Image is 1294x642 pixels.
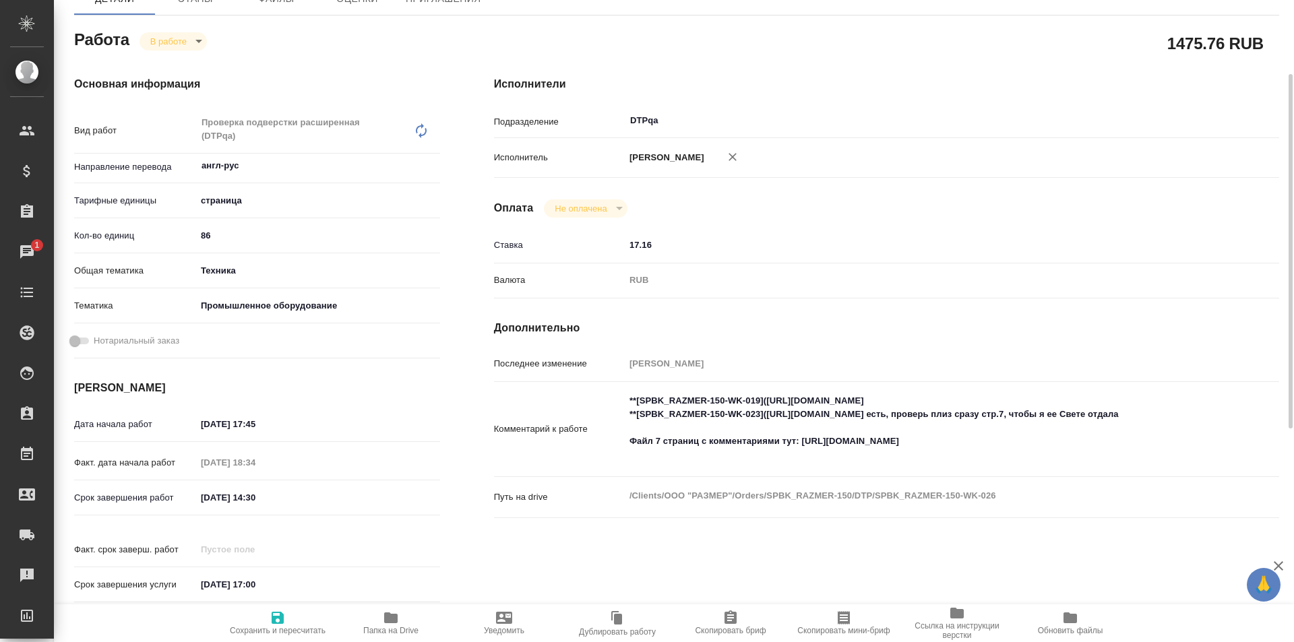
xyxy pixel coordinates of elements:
p: Тематика [74,299,196,313]
button: Скопировать мини-бриф [787,604,900,642]
h4: Исполнители [494,76,1279,92]
button: Не оплачена [551,203,611,214]
p: Тарифные единицы [74,194,196,207]
textarea: /Clients/ООО "РАЗМЕР"/Orders/SPBK_RAZMER-150/DTP/SPBK_RAZMER-150-WK-026 [625,484,1214,507]
p: Направление перевода [74,160,196,174]
span: Скопировать бриф [695,626,766,635]
input: ✎ Введи что-нибудь [196,488,314,507]
input: ✎ Введи что-нибудь [196,575,314,594]
p: Валюта [494,274,625,287]
button: Скопировать бриф [674,604,787,642]
p: Ставка [494,238,625,252]
button: Папка на Drive [334,604,448,642]
button: 🙏 [1247,568,1281,602]
div: В работе [140,32,207,51]
h4: Оплата [494,200,534,216]
button: Уведомить [448,604,561,642]
input: ✎ Введи что-нибудь [196,414,314,434]
button: Удалить исполнителя [718,142,747,172]
span: Сохранить и пересчитать [230,626,326,635]
h2: 1475.76 RUB [1167,32,1264,55]
input: Пустое поле [196,453,314,472]
p: Факт. срок заверш. работ [74,543,196,556]
h4: Основная информация [74,76,440,92]
span: Дублировать работу [579,627,656,637]
input: Пустое поле [196,540,314,559]
p: Путь на drive [494,490,625,504]
p: Срок завершения работ [74,491,196,505]
p: Вид работ [74,124,196,137]
span: Нотариальный заказ [94,334,179,348]
p: Последнее изменение [494,357,625,371]
button: Сохранить и пересчитать [221,604,334,642]
span: Обновить файлы [1038,626,1103,635]
textarea: **[SPBK_RAZMER-150-WK-019]([URL][DOMAIN_NAME] **[SPBK_RAZMER-150-WK-023]([URL][DOMAIN_NAME] есть,... [625,389,1214,466]
p: Подразделение [494,115,625,129]
button: Дублировать работу [561,604,674,642]
h4: [PERSON_NAME] [74,380,440,396]
span: Уведомить [484,626,524,635]
p: Исполнитель [494,151,625,164]
p: Срок завершения услуги [74,578,196,591]
h4: Дополнительно [494,320,1279,336]
p: Кол-во единиц [74,229,196,243]
p: [PERSON_NAME] [625,151,704,164]
h2: Работа [74,26,129,51]
button: Ссылка на инструкции верстки [900,604,1014,642]
span: Скопировать мини-бриф [797,626,890,635]
div: Техника [196,259,440,282]
div: RUB [625,269,1214,292]
div: В работе [544,199,627,218]
input: Пустое поле [625,354,1214,373]
span: 1 [26,238,47,252]
div: Промышленное оборудование [196,294,440,317]
p: Факт. дата начала работ [74,456,196,470]
input: ✎ Введи что-нибудь [196,226,440,245]
input: ✎ Введи что-нибудь [625,235,1214,255]
span: 🙏 [1252,571,1275,599]
span: Папка на Drive [363,626,419,635]
button: Open [433,164,435,167]
p: Общая тематика [74,264,196,278]
button: Open [1206,119,1209,122]
button: Обновить файлы [1014,604,1127,642]
span: Ссылка на инструкции верстки [908,621,1006,640]
button: В работе [146,36,191,47]
div: страница [196,189,440,212]
p: Дата начала работ [74,418,196,431]
a: 1 [3,235,51,269]
p: Комментарий к работе [494,422,625,436]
